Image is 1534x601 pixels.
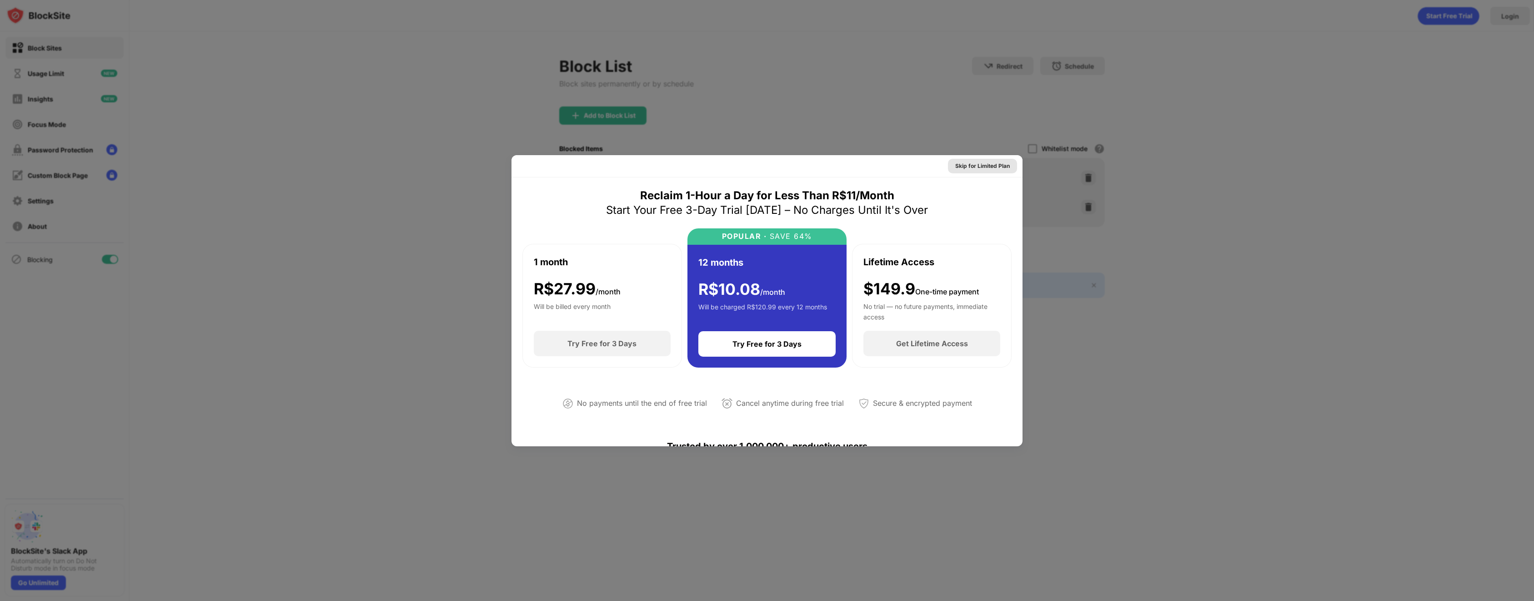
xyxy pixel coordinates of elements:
[562,398,573,409] img: not-paying
[698,302,827,320] div: Will be charged R$120.99 every 12 months
[596,287,621,296] span: /month
[722,232,767,241] div: POPULAR ·
[915,287,979,296] span: One-time payment
[760,288,785,297] span: /month
[767,232,812,241] div: SAVE 64%
[698,280,785,299] div: R$ 10.08
[606,203,928,217] div: Start Your Free 3-Day Trial [DATE] – No Charges Until It's Over
[640,188,894,203] div: Reclaim 1-Hour a Day for Less Than R$11/Month
[534,255,568,269] div: 1 month
[732,339,802,348] div: Try Free for 3 Days
[873,397,972,410] div: Secure & encrypted payment
[858,398,869,409] img: secured-payment
[534,302,611,320] div: Will be billed every month
[736,397,844,410] div: Cancel anytime during free trial
[863,302,1000,320] div: No trial — no future payments, immediate access
[567,339,637,348] div: Try Free for 3 Days
[896,339,968,348] div: Get Lifetime Access
[534,280,621,298] div: R$ 27.99
[577,397,707,410] div: No payments until the end of free trial
[522,424,1012,468] div: Trusted by over 1,000,000+ productive users
[698,256,743,269] div: 12 months
[863,280,979,298] div: $149.9
[955,162,1010,171] div: Skip for Limited Plan
[722,398,732,409] img: cancel-anytime
[863,255,934,269] div: Lifetime Access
